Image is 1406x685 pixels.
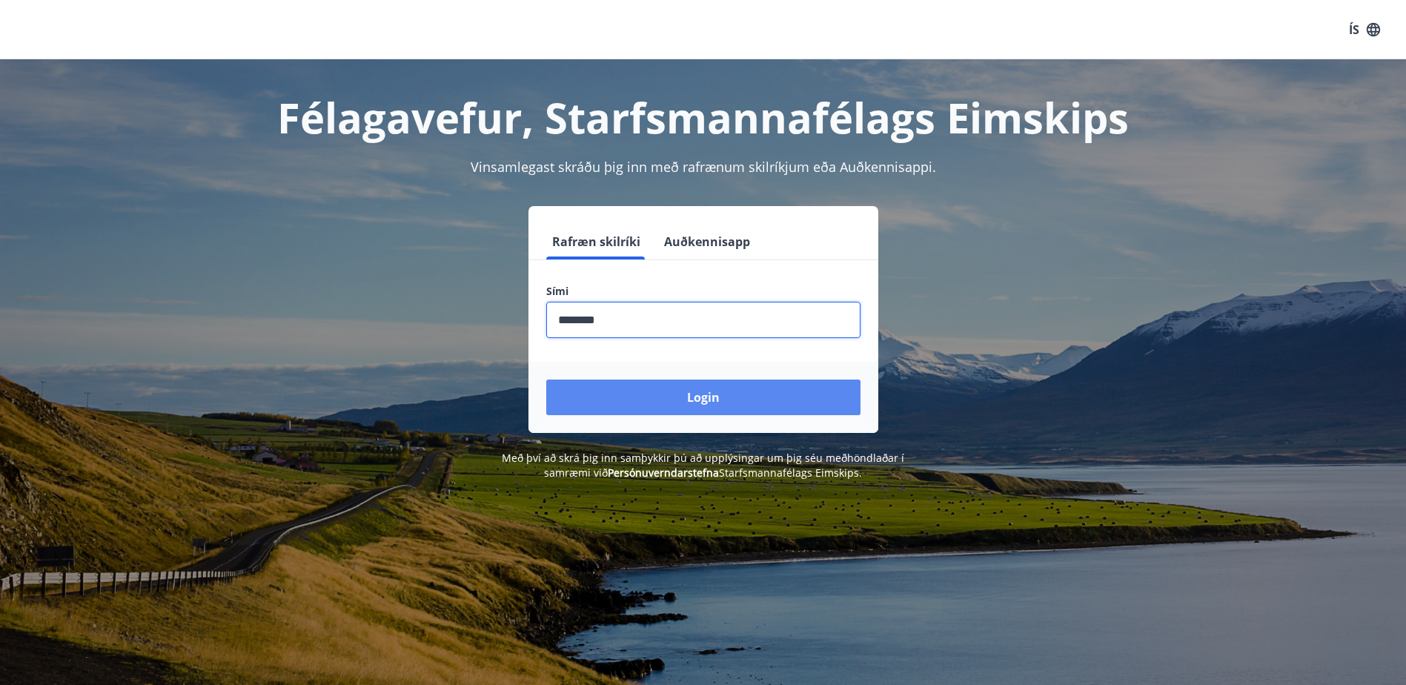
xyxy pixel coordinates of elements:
button: Login [546,380,860,415]
button: ÍS [1341,16,1388,43]
a: Persónuverndarstefna [608,466,719,480]
button: Auðkennisapp [658,224,756,259]
button: Rafræn skilríki [546,224,646,259]
span: Vinsamlegast skráðu þig inn með rafrænum skilríkjum eða Auðkennisappi. [471,158,936,176]
label: Sími [546,284,860,299]
h1: Félagavefur, Starfsmannafélags Eimskips [188,89,1219,145]
span: Með því að skrá þig inn samþykkir þú að upplýsingar um þig séu meðhöndlaðar í samræmi við Starfsm... [502,451,904,480]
